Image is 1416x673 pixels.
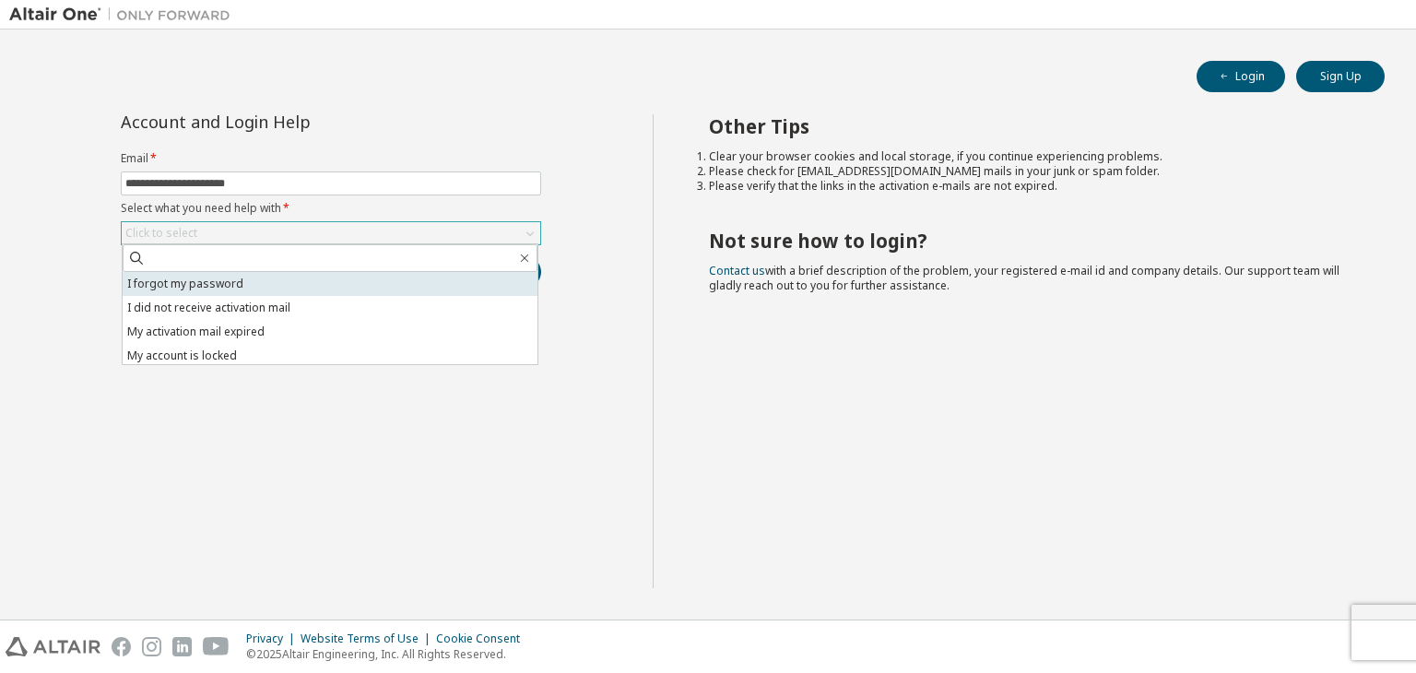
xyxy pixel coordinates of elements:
img: facebook.svg [112,637,131,656]
img: altair_logo.svg [6,637,100,656]
li: Clear your browser cookies and local storage, if you continue experiencing problems. [709,149,1352,164]
div: Privacy [246,632,301,646]
h2: Other Tips [709,114,1352,138]
span: with a brief description of the problem, your registered e-mail id and company details. Our suppo... [709,263,1339,293]
img: instagram.svg [142,637,161,656]
div: Account and Login Help [121,114,457,129]
div: Cookie Consent [436,632,531,646]
img: linkedin.svg [172,637,192,656]
li: I forgot my password [123,272,537,296]
div: Website Terms of Use [301,632,436,646]
div: Click to select [122,222,540,244]
label: Select what you need help with [121,201,541,216]
button: Sign Up [1296,61,1385,92]
img: youtube.svg [203,637,230,656]
label: Email [121,151,541,166]
li: Please check for [EMAIL_ADDRESS][DOMAIN_NAME] mails in your junk or spam folder. [709,164,1352,179]
img: Altair One [9,6,240,24]
h2: Not sure how to login? [709,229,1352,253]
div: Click to select [125,226,197,241]
a: Contact us [709,263,765,278]
li: Please verify that the links in the activation e-mails are not expired. [709,179,1352,194]
p: © 2025 Altair Engineering, Inc. All Rights Reserved. [246,646,531,662]
button: Login [1197,61,1285,92]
